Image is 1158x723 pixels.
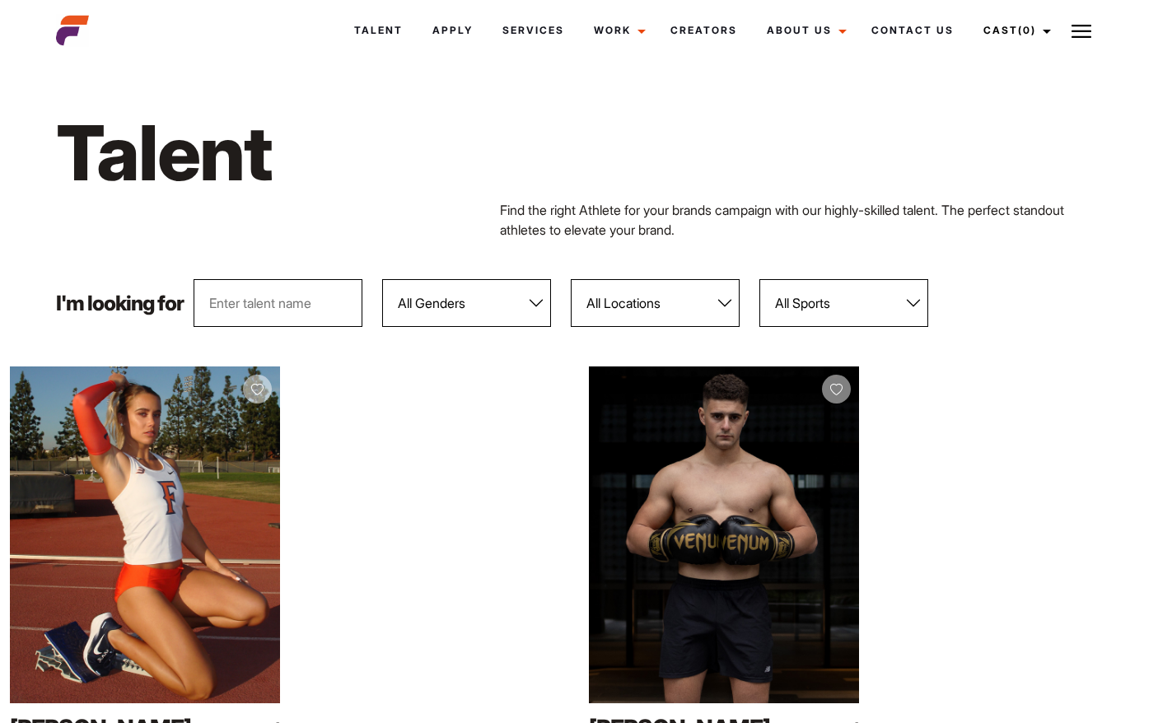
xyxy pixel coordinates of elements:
a: Cast(0) [969,8,1061,53]
img: Burger icon [1072,21,1091,41]
h1: Talent [56,105,658,200]
span: (0) [1018,24,1036,36]
a: Services [488,8,579,53]
p: I'm looking for [56,293,184,314]
input: Enter talent name [194,279,362,327]
a: Contact Us [857,8,969,53]
a: Work [579,8,656,53]
a: Apply [418,8,488,53]
a: Talent [339,8,418,53]
img: cropped-aefm-brand-fav-22-square.png [56,14,89,47]
a: About Us [752,8,857,53]
a: Creators [656,8,752,53]
p: Find the right Athlete for your brands campaign with our highly-skilled talent. The perfect stand... [500,200,1102,240]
